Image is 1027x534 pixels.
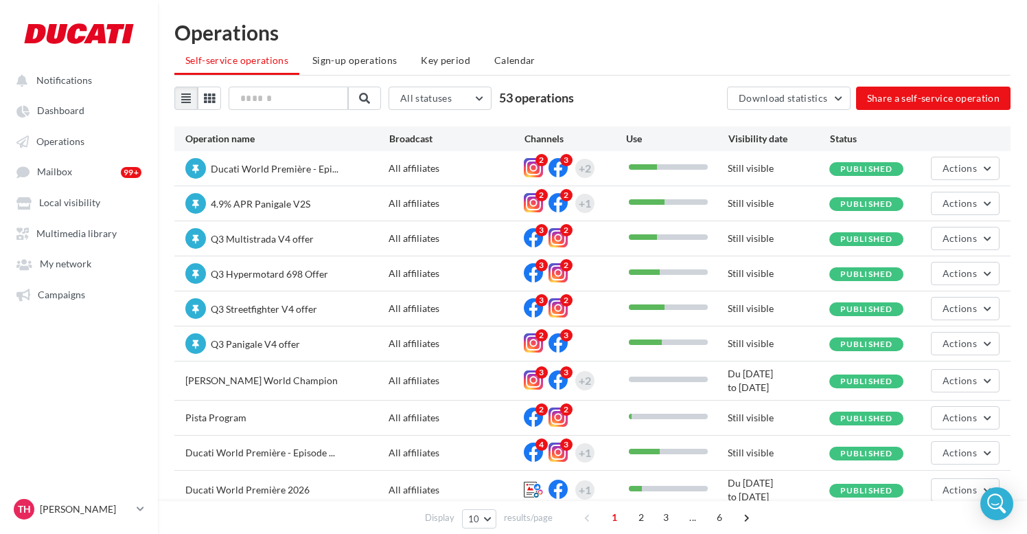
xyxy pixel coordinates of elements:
[931,227,1000,250] button: Actions
[943,197,977,209] span: Actions
[856,87,1011,110] button: Share a self-service operation
[462,509,497,529] button: 10
[728,267,829,280] div: Still visible
[931,157,1000,180] button: Actions
[727,87,851,110] button: Download statistics
[39,197,100,209] span: Local visibility
[560,224,573,236] div: 2
[943,232,977,244] span: Actions
[655,507,677,529] span: 3
[560,403,573,416] div: 2
[389,302,524,315] div: All affiliates
[8,282,150,307] a: Campaigns
[185,412,246,423] span: Pista Program
[931,369,1000,392] button: Actions
[840,164,893,174] span: Published
[8,129,150,153] a: Operations
[708,507,730,529] span: 6
[185,484,310,496] span: Ducati World Première 2026
[931,478,1000,502] button: Actions
[728,197,829,210] div: Still visible
[579,194,591,213] div: +1
[312,54,397,66] span: Sign-up operations
[931,192,1000,215] button: Actions
[389,132,525,146] div: Broadcast
[535,294,548,307] div: 3
[468,513,480,524] span: 10
[943,447,977,458] span: Actions
[840,304,893,314] span: Published
[560,154,573,166] div: 3
[499,90,574,105] span: 53 operations
[840,339,893,349] span: Published
[121,167,141,178] div: 99+
[630,507,652,529] span: 2
[728,232,829,245] div: Still visible
[211,198,310,210] span: 4.9% APR Panigale V2S
[535,259,548,271] div: 3
[943,484,977,496] span: Actions
[560,366,573,379] div: 3
[494,54,535,66] span: Calendar
[840,448,893,458] span: Published
[8,190,150,214] a: Local visibility
[8,67,144,92] button: Notifications
[389,411,524,425] div: All affiliates
[535,189,548,201] div: 2
[728,302,829,315] div: Still visible
[535,224,548,236] div: 3
[931,332,1000,355] button: Actions
[728,337,829,351] div: Still visible
[174,22,1011,43] div: Operations
[840,376,893,386] span: Published
[840,199,893,209] span: Published
[579,159,591,178] div: +2
[36,227,117,239] span: Multimedia library
[185,447,335,458] span: Ducati World Première - Episode ...
[943,375,977,386] span: Actions
[504,511,553,524] span: results/page
[840,485,893,496] span: Published
[185,132,389,146] div: Operation name
[943,267,977,279] span: Actions
[560,329,573,342] div: 3
[931,262,1000,285] button: Actions
[40,258,91,270] span: My network
[560,294,573,307] div: 2
[211,233,314,245] span: Q3 Multistrada V4 offer
[682,507,704,529] span: ...
[535,438,548,451] div: 4
[389,374,524,388] div: All affiliates
[40,502,131,516] p: [PERSON_NAME]
[840,234,893,244] span: Published
[389,197,524,210] div: All affiliates
[211,268,328,280] span: Q3 Hypermotard 698 Offer
[8,159,150,184] a: Mailbox 99+
[36,74,92,86] span: Notifications
[389,87,492,110] button: All statuses
[943,302,977,314] span: Actions
[728,411,829,425] div: Still visible
[739,92,828,104] span: Download statistics
[8,98,150,122] a: Dashboard
[943,162,977,174] span: Actions
[389,446,524,460] div: All affiliates
[535,403,548,416] div: 2
[421,54,470,66] span: Key period
[560,189,573,201] div: 2
[579,443,591,463] div: +1
[11,496,147,522] a: TH [PERSON_NAME]
[980,487,1013,520] div: Open Intercom Messenger
[8,251,150,276] a: My network
[36,135,84,147] span: Operations
[603,507,625,529] span: 1
[931,441,1000,465] button: Actions
[728,367,829,394] div: Du [DATE] to [DATE]
[389,232,524,245] div: All affiliates
[211,303,317,315] span: Q3 Streetfighter V4 offer
[840,413,893,423] span: Published
[830,132,932,146] div: Status
[943,412,977,423] span: Actions
[185,375,338,386] span: [PERSON_NAME] World Champion
[728,162,829,175] div: Still visible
